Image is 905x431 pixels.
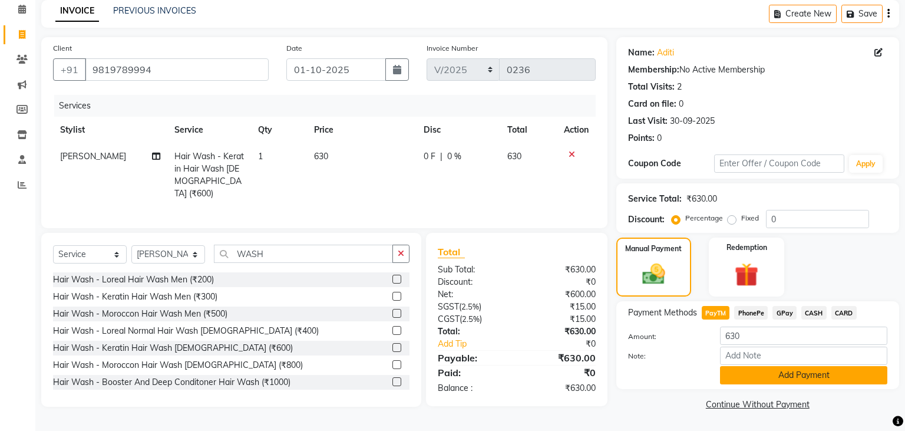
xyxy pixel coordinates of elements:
span: 0 % [447,150,461,163]
div: Hair Wash - Moroccon Hair Wash Men (₹500) [53,308,227,320]
span: CGST [438,314,460,324]
span: 630 [507,151,521,162]
div: Total: [429,325,517,338]
div: Balance : [429,382,517,394]
div: ₹630.00 [517,382,605,394]
div: Discount: [628,213,665,226]
label: Fixed [741,213,759,223]
span: SGST [438,301,459,312]
div: Hair Wash - Keratin Hair Wash Men (₹300) [53,291,217,303]
div: Net: [429,288,517,301]
span: Total [438,246,465,258]
span: | [440,150,442,163]
button: Apply [849,155,883,173]
div: Payable: [429,351,517,365]
input: Search or Scan [214,245,393,263]
div: ₹0 [517,276,605,288]
input: Add Note [720,347,887,365]
span: 1 [258,151,263,162]
div: 2 [677,81,682,93]
div: Name: [628,47,655,59]
img: _cash.svg [635,261,672,287]
a: Aditi [657,47,674,59]
span: PhonePe [734,306,768,320]
div: ( ) [429,313,517,325]
div: No Active Membership [628,64,887,76]
div: Services [54,95,605,117]
a: Add Tip [429,338,531,350]
a: INVOICE [55,1,99,22]
div: Hair Wash - Moroccon Hair Wash [DEMOGRAPHIC_DATA] (₹800) [53,359,303,371]
div: ₹630.00 [517,264,605,276]
button: Add Payment [720,366,887,384]
div: Last Visit: [628,115,668,127]
span: 2.5% [461,302,479,311]
th: Stylist [53,117,167,143]
label: Manual Payment [625,244,682,254]
label: Amount: [619,331,712,342]
th: Service [167,117,251,143]
label: Percentage [685,213,723,223]
th: Price [307,117,417,143]
div: Discount: [429,276,517,288]
span: Hair Wash - Keratin Hair Wash [DEMOGRAPHIC_DATA] (₹600) [174,151,244,199]
label: Date [286,43,302,54]
div: Hair Wash - Keratin Hair Wash [DEMOGRAPHIC_DATA] (₹600) [53,342,293,354]
div: Card on file: [628,98,676,110]
div: ₹15.00 [517,313,605,325]
div: Coupon Code [628,157,715,170]
div: Points: [628,132,655,144]
span: 630 [314,151,328,162]
span: PayTM [702,306,730,320]
input: Enter Offer / Coupon Code [714,154,844,173]
div: Hair Wash - Loreal Hair Wash Men (₹200) [53,274,214,286]
div: Sub Total: [429,264,517,276]
button: Save [841,5,883,23]
th: Qty [251,117,307,143]
span: 0 F [424,150,435,163]
a: Continue Without Payment [619,399,897,411]
span: CARD [831,306,857,320]
span: CASH [801,306,827,320]
div: ₹0 [517,366,605,380]
div: Paid: [429,366,517,380]
th: Action [557,117,596,143]
div: ( ) [429,301,517,313]
img: _gift.svg [727,260,766,289]
a: PREVIOUS INVOICES [113,5,196,16]
span: 2.5% [462,314,480,324]
div: Membership: [628,64,679,76]
div: ₹630.00 [686,193,717,205]
button: Create New [769,5,837,23]
th: Disc [417,117,500,143]
label: Client [53,43,72,54]
span: GPay [772,306,797,320]
div: Hair Wash - Loreal Normal Hair Wash [DEMOGRAPHIC_DATA] (₹400) [53,325,319,337]
input: Search by Name/Mobile/Email/Code [85,58,269,81]
span: [PERSON_NAME] [60,151,126,162]
label: Note: [619,351,712,361]
th: Total [500,117,557,143]
label: Redemption [726,242,767,253]
div: ₹0 [531,338,605,350]
div: Total Visits: [628,81,675,93]
button: +91 [53,58,86,81]
div: 0 [657,132,662,144]
span: Payment Methods [628,307,697,319]
div: Hair Wash - Booster And Deep Conditoner Hair Wash (₹1000) [53,376,290,389]
div: Service Total: [628,193,682,205]
div: 30-09-2025 [670,115,715,127]
div: ₹630.00 [517,325,605,338]
div: 0 [679,98,683,110]
div: ₹15.00 [517,301,605,313]
input: Amount [720,327,887,345]
label: Invoice Number [427,43,478,54]
div: ₹600.00 [517,288,605,301]
div: ₹630.00 [517,351,605,365]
